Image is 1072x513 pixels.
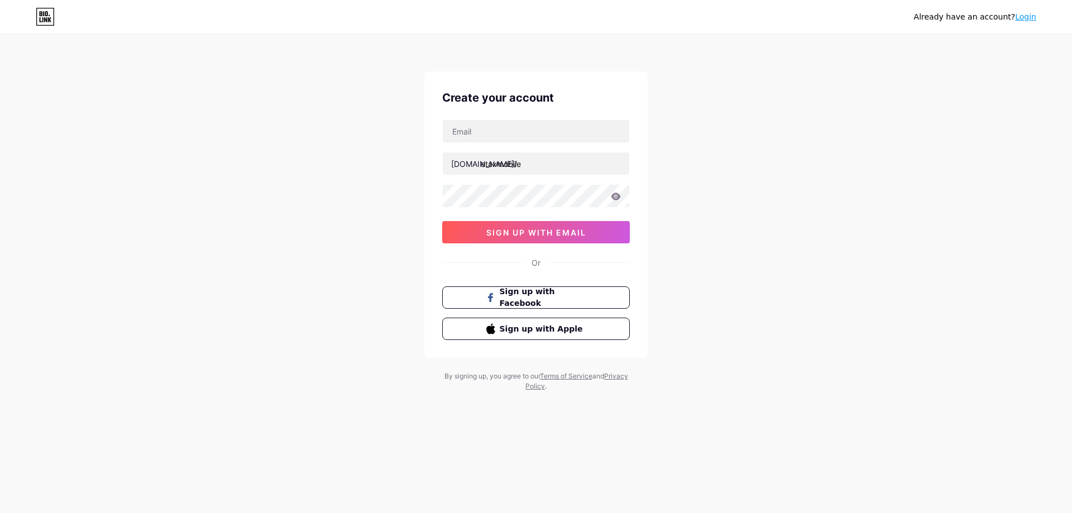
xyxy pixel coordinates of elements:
[914,11,1036,23] div: Already have an account?
[442,89,630,106] div: Create your account
[532,257,540,269] div: Or
[1015,12,1036,21] a: Login
[442,286,630,309] button: Sign up with Facebook
[486,228,586,237] span: sign up with email
[500,286,586,309] span: Sign up with Facebook
[442,318,630,340] button: Sign up with Apple
[500,323,586,335] span: Sign up with Apple
[443,152,629,175] input: username
[451,158,517,170] div: [DOMAIN_NAME]/
[441,371,631,391] div: By signing up, you agree to our and .
[443,120,629,142] input: Email
[540,372,592,380] a: Terms of Service
[442,221,630,243] button: sign up with email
